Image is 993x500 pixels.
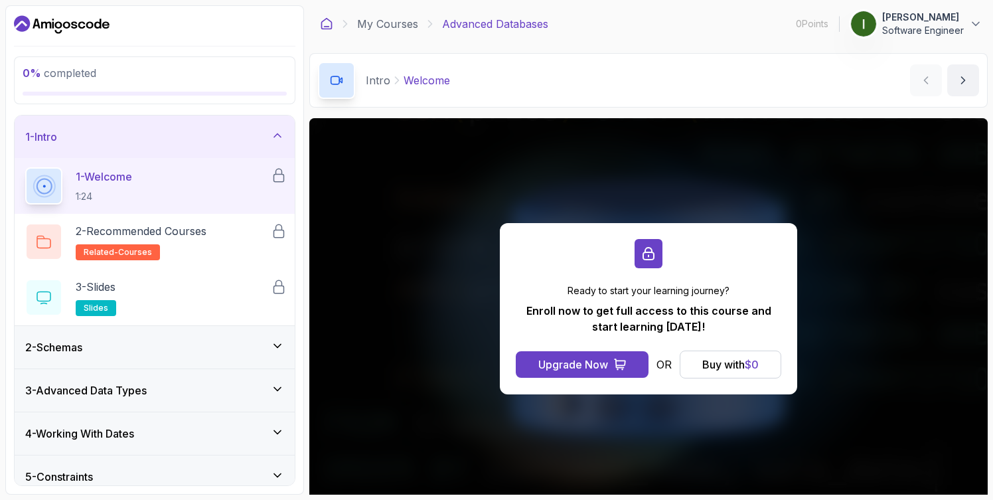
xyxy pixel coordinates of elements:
button: Upgrade Now [516,351,649,378]
span: related-courses [84,247,152,258]
p: Software Engineer [882,24,964,37]
p: [PERSON_NAME] [882,11,964,24]
span: slides [84,303,108,313]
h3: 5 - Constraints [25,469,93,485]
button: 5-Constraints [15,456,295,498]
p: 2 - Recommended Courses [76,223,206,239]
p: Advanced Databases [442,16,548,32]
button: 4-Working With Dates [15,412,295,455]
div: Upgrade Now [538,357,608,373]
span: completed [23,66,96,80]
p: 0 Points [796,17,828,31]
p: Enroll now to get full access to this course and start learning [DATE]! [516,303,781,335]
button: 2-Recommended Coursesrelated-courses [25,223,284,260]
button: next content [947,64,979,96]
button: 1-Intro [15,116,295,158]
button: 2-Schemas [15,326,295,369]
button: 1-Welcome1:24 [25,167,284,205]
p: 1 - Welcome [76,169,132,185]
button: 3-Advanced Data Types [15,369,295,412]
p: 3 - Slides [76,279,115,295]
a: Dashboard [14,14,110,35]
button: user profile image[PERSON_NAME]Software Engineer [850,11,982,37]
h3: 1 - Intro [25,129,57,145]
p: Welcome [404,72,450,88]
h3: 2 - Schemas [25,339,82,355]
h3: 4 - Working With Dates [25,426,134,442]
button: previous content [910,64,942,96]
p: 1:24 [76,190,132,203]
p: Ready to start your learning journey? [516,284,781,297]
button: 3-Slidesslides [25,279,284,316]
a: Dashboard [320,17,333,31]
span: 0 % [23,66,41,80]
h3: 3 - Advanced Data Types [25,382,147,398]
p: OR [656,357,672,373]
p: Intro [366,72,390,88]
span: $ 0 [745,358,759,371]
button: Buy with$0 [680,351,781,378]
a: My Courses [357,16,418,32]
div: Buy with [702,357,759,373]
img: user profile image [851,11,876,37]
